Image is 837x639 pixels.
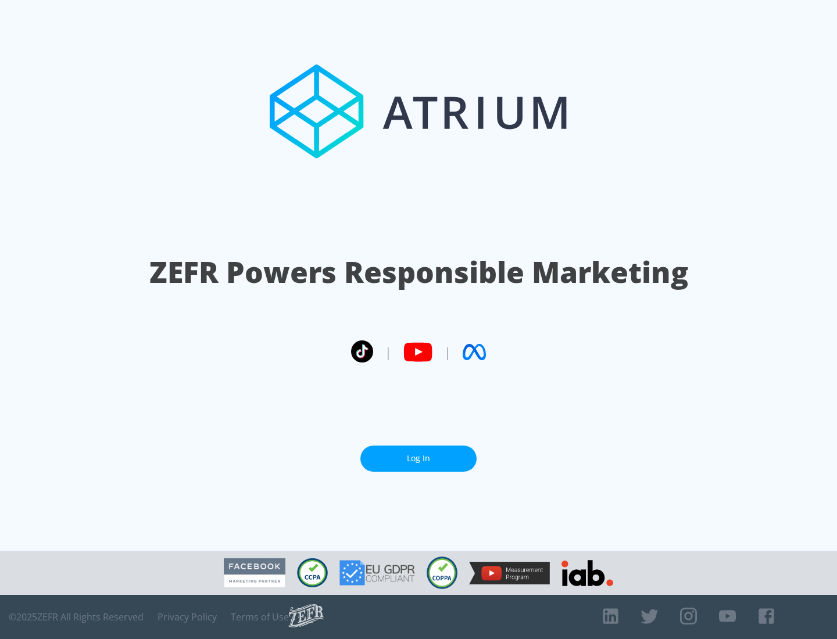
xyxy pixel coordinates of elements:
span: © 2025 ZEFR All Rights Reserved [9,611,144,623]
a: Log In [360,446,477,472]
a: Privacy Policy [158,611,217,623]
img: CCPA Compliant [297,558,328,587]
img: COPPA Compliant [427,557,457,589]
img: YouTube Measurement Program [469,562,550,584]
span: | [444,343,451,361]
a: Terms of Use [231,611,289,623]
span: | [385,343,392,361]
img: IAB [561,560,613,586]
h1: ZEFR Powers Responsible Marketing [149,252,688,292]
img: GDPR Compliant [339,560,415,586]
img: Facebook Marketing Partner [224,558,285,588]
